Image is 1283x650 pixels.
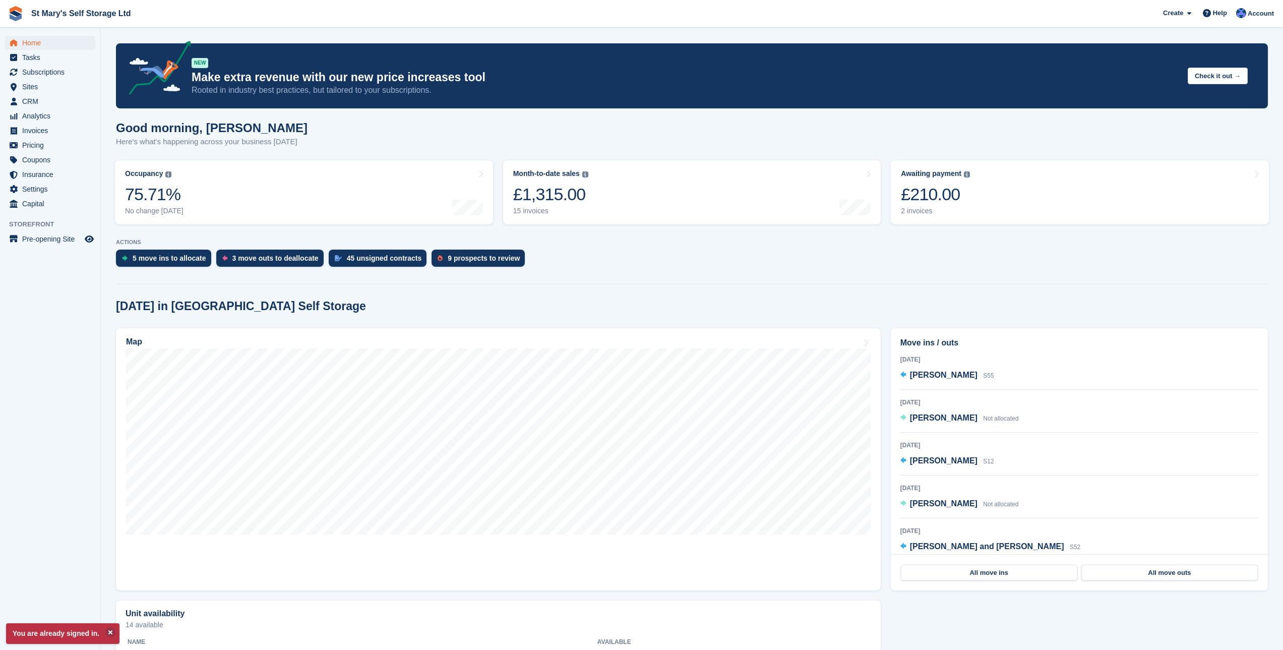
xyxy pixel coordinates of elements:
span: Analytics [22,109,83,123]
p: Rooted in industry best practices, but tailored to your subscriptions. [192,85,1180,96]
div: 3 move outs to deallocate [232,254,319,262]
span: Create [1163,8,1183,18]
div: [DATE] [900,398,1258,407]
span: Help [1213,8,1227,18]
div: Awaiting payment [901,169,961,178]
a: [PERSON_NAME] Not allocated [900,412,1019,425]
div: 45 unsigned contracts [347,254,422,262]
div: Occupancy [125,169,163,178]
a: [PERSON_NAME] Not allocated [900,498,1019,511]
span: Sites [22,80,83,94]
a: Month-to-date sales £1,315.00 15 invoices [503,160,881,224]
span: Coupons [22,153,83,167]
h2: [DATE] in [GEOGRAPHIC_DATA] Self Storage [116,300,366,313]
a: menu [5,80,95,94]
a: Map [116,328,881,590]
div: No change [DATE] [125,207,184,215]
p: 14 available [126,621,871,628]
p: Make extra revenue with our new price increases tool [192,70,1180,85]
div: [DATE] [900,526,1258,536]
a: 9 prospects to review [432,250,530,272]
a: menu [5,167,95,182]
img: price-adjustments-announcement-icon-8257ccfd72463d97f412b2fc003d46551f7dbcb40ab6d574587a9cd5c0d94... [120,41,191,98]
a: [PERSON_NAME] S12 [900,455,994,468]
span: Account [1248,9,1274,19]
div: [DATE] [900,441,1258,450]
img: stora-icon-8386f47178a22dfd0bd8f6a31ec36ba5ce8667c1dd55bd0f319d3a0aa187defe.svg [8,6,23,21]
a: [PERSON_NAME] S55 [900,369,994,382]
div: £1,315.00 [513,184,588,205]
a: All move ins [901,565,1077,581]
div: NEW [192,58,208,68]
a: Occupancy 75.71% No change [DATE] [115,160,493,224]
img: contract_signature_icon-13c848040528278c33f63329250d36e43548de30e8caae1d1a13099fd9432cc5.svg [335,255,342,261]
a: menu [5,94,95,108]
span: [PERSON_NAME] [910,413,977,422]
span: Insurance [22,167,83,182]
div: [DATE] [900,355,1258,364]
h2: Unit availability [126,609,185,618]
span: Home [22,36,83,50]
div: [DATE] [900,484,1258,493]
span: S55 [983,372,994,379]
a: menu [5,182,95,196]
span: [PERSON_NAME] [910,456,977,465]
h2: Map [126,337,142,346]
a: All move outs [1081,565,1258,581]
span: S12 [983,458,994,465]
a: menu [5,109,95,123]
a: menu [5,153,95,167]
img: prospect-51fa495bee0391a8d652442698ab0144808aea92771e9ea1ae160a38d050c398.svg [438,255,443,261]
a: menu [5,232,95,246]
p: You are already signed in. [6,623,119,644]
span: [PERSON_NAME] [910,499,977,508]
a: St Mary's Self Storage Ltd [27,5,135,22]
span: Invoices [22,124,83,138]
div: 2 invoices [901,207,970,215]
button: Check it out → [1188,68,1248,84]
a: menu [5,65,95,79]
h2: Move ins / outs [900,337,1258,349]
span: Not allocated [983,415,1018,422]
a: [PERSON_NAME] and [PERSON_NAME] S52 [900,541,1081,554]
p: ACTIONS [116,239,1268,246]
span: Subscriptions [22,65,83,79]
span: [PERSON_NAME] and [PERSON_NAME] [910,542,1064,551]
a: Preview store [83,233,95,245]
a: menu [5,36,95,50]
h1: Good morning, [PERSON_NAME] [116,121,308,135]
a: menu [5,138,95,152]
a: menu [5,197,95,211]
span: S52 [1070,544,1080,551]
div: 5 move ins to allocate [133,254,206,262]
span: Settings [22,182,83,196]
img: icon-info-grey-7440780725fd019a000dd9b08b2336e03edf1995a4989e88bcd33f0948082b44.svg [964,171,970,178]
div: £210.00 [901,184,970,205]
span: [PERSON_NAME] [910,371,977,379]
div: Month-to-date sales [513,169,580,178]
a: 45 unsigned contracts [329,250,432,272]
div: 75.71% [125,184,184,205]
span: Capital [22,197,83,211]
a: 3 move outs to deallocate [216,250,329,272]
span: Not allocated [983,501,1018,508]
img: Matthew Keenan [1236,8,1246,18]
img: move_ins_to_allocate_icon-fdf77a2bb77ea45bf5b3d319d69a93e2d87916cf1d5bf7949dd705db3b84f3ca.svg [122,255,128,261]
span: Pricing [22,138,83,152]
img: icon-info-grey-7440780725fd019a000dd9b08b2336e03edf1995a4989e88bcd33f0948082b44.svg [582,171,588,178]
span: CRM [22,94,83,108]
img: icon-info-grey-7440780725fd019a000dd9b08b2336e03edf1995a4989e88bcd33f0948082b44.svg [165,171,171,178]
span: Storefront [9,219,100,229]
div: 15 invoices [513,207,588,215]
span: Pre-opening Site [22,232,83,246]
a: Awaiting payment £210.00 2 invoices [891,160,1269,224]
a: 5 move ins to allocate [116,250,216,272]
span: Tasks [22,50,83,65]
img: move_outs_to_deallocate_icon-f764333ba52eb49d3ac5e1228854f67142a1ed5810a6f6cc68b1a99e826820c5.svg [222,255,227,261]
a: menu [5,124,95,138]
p: Here's what's happening across your business [DATE] [116,136,308,148]
a: menu [5,50,95,65]
div: 9 prospects to review [448,254,520,262]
